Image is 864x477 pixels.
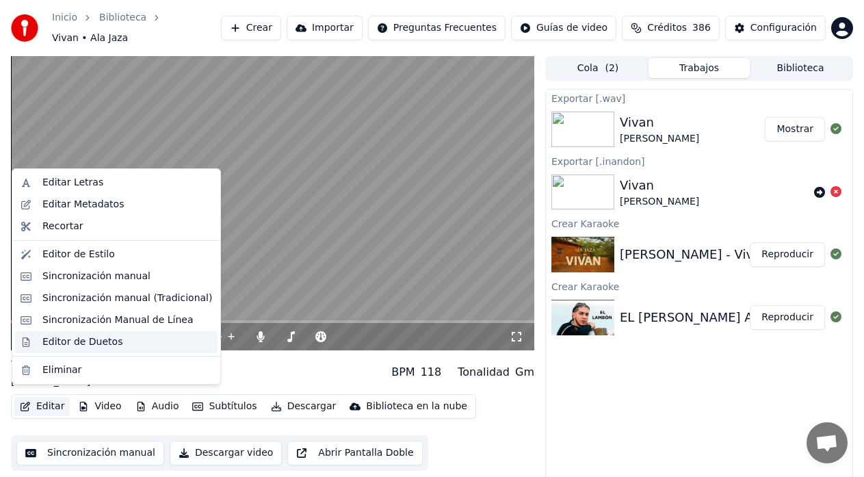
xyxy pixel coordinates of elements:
button: Preguntas Frecuentes [368,16,506,40]
button: Reproducir [750,305,825,330]
div: Sincronización manual (Tradicional) [42,292,212,305]
button: Créditos386 [622,16,720,40]
div: [PERSON_NAME] [620,132,699,146]
div: [PERSON_NAME] [620,195,699,209]
div: Chat abierto [807,422,848,463]
button: Editar [14,397,70,416]
button: Reproducir [750,242,825,267]
button: Abrir Pantalla Doble [287,441,422,465]
div: Exportar [.inandon] [546,153,852,169]
span: Créditos [647,21,687,35]
div: Crear Karaoke [546,278,852,294]
button: Biblioteca [750,58,851,78]
button: Importar [287,16,363,40]
div: Exportar [.wav] [546,90,852,106]
button: Configuración [725,16,826,40]
span: 386 [692,21,711,35]
div: Biblioteca en la nube [366,400,467,413]
button: Crear [221,16,281,40]
nav: breadcrumb [52,11,221,45]
button: Cola [547,58,649,78]
a: Inicio [52,11,77,25]
div: Vivan [11,356,90,375]
div: Vivan [620,176,699,195]
div: Editar Letras [42,176,103,190]
button: Trabajos [649,58,750,78]
div: Editar Metadatos [42,198,124,211]
div: Eliminar [42,363,81,377]
button: Video [73,397,127,416]
img: youka [11,14,38,42]
a: Biblioteca [99,11,146,25]
button: Mostrar [765,117,825,142]
div: BPM [391,364,415,381]
div: Vivan [620,113,699,132]
div: Tonalidad [458,364,510,381]
div: Sincronización Manual de Línea [42,313,194,327]
button: Descargar video [170,441,282,465]
div: Configuración [750,21,817,35]
div: [PERSON_NAME] [11,375,90,389]
div: [PERSON_NAME] - Vivan [620,245,768,264]
span: Vivan • Ala Jaza [52,31,128,45]
div: Gm [515,364,534,381]
button: Descargar [265,397,342,416]
span: ( 2 ) [605,62,618,75]
div: Crear Karaoke [546,215,852,231]
div: Recortar [42,220,83,233]
div: Editor de Estilo [42,248,115,261]
button: Audio [130,397,185,416]
button: Sincronización manual [16,441,164,465]
button: Subtítulos [187,397,262,416]
button: Guías de video [511,16,616,40]
div: Editor de Duetos [42,335,122,349]
div: Sincronización manual [42,270,150,283]
div: 118 [421,364,442,381]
